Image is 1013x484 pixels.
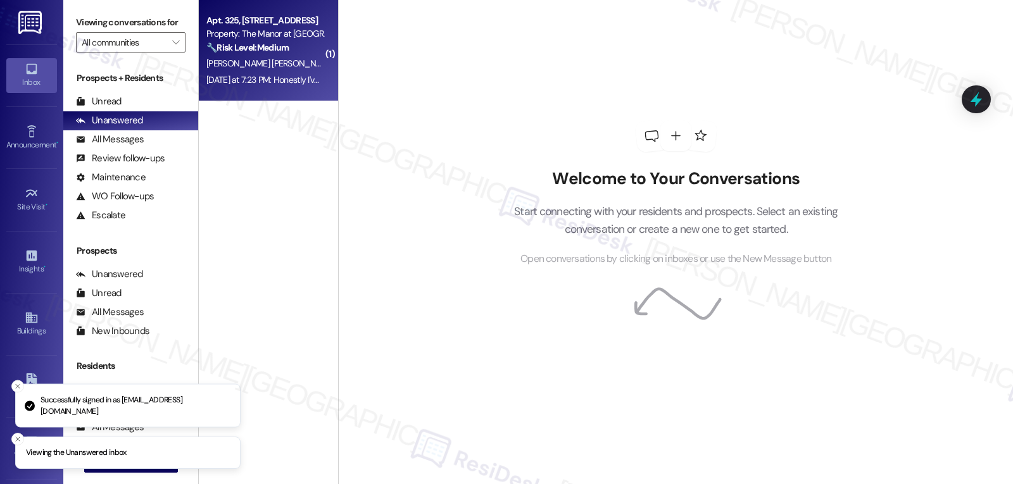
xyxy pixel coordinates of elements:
[6,369,57,404] a: Leads
[206,58,339,69] span: [PERSON_NAME] [PERSON_NAME]
[6,431,57,466] a: Templates •
[11,380,24,393] button: Close toast
[76,152,165,165] div: Review follow-ups
[82,32,165,53] input: All communities
[76,190,154,203] div: WO Follow-ups
[76,133,144,146] div: All Messages
[6,245,57,279] a: Insights •
[495,169,857,189] h2: Welcome to Your Conversations
[76,306,144,319] div: All Messages
[26,447,127,459] p: Viewing the Unanswered inbox
[44,263,46,271] span: •
[6,307,57,341] a: Buildings
[495,202,857,239] p: Start connecting with your residents and prospects. Select an existing conversation or create a n...
[172,37,179,47] i: 
[76,95,122,108] div: Unread
[76,114,143,127] div: Unanswered
[520,251,831,267] span: Open conversations by clicking on inboxes or use the New Message button
[18,11,44,34] img: ResiDesk Logo
[63,71,198,85] div: Prospects + Residents
[76,13,186,32] label: Viewing conversations for
[46,201,47,209] span: •
[206,14,324,27] div: Apt. 325, [STREET_ADDRESS]
[76,209,125,222] div: Escalate
[41,395,230,417] p: Successfully signed in as [EMAIL_ADDRESS][DOMAIN_NAME]
[76,171,146,184] div: Maintenance
[6,183,57,217] a: Site Visit •
[76,268,143,281] div: Unanswered
[6,58,57,92] a: Inbox
[206,27,324,40] div: Property: The Manor at [GEOGRAPHIC_DATA]
[63,359,198,373] div: Residents
[56,139,58,147] span: •
[76,325,149,338] div: New Inbounds
[11,433,24,445] button: Close toast
[76,287,122,300] div: Unread
[63,244,198,258] div: Prospects
[206,42,289,53] strong: 🔧 Risk Level: Medium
